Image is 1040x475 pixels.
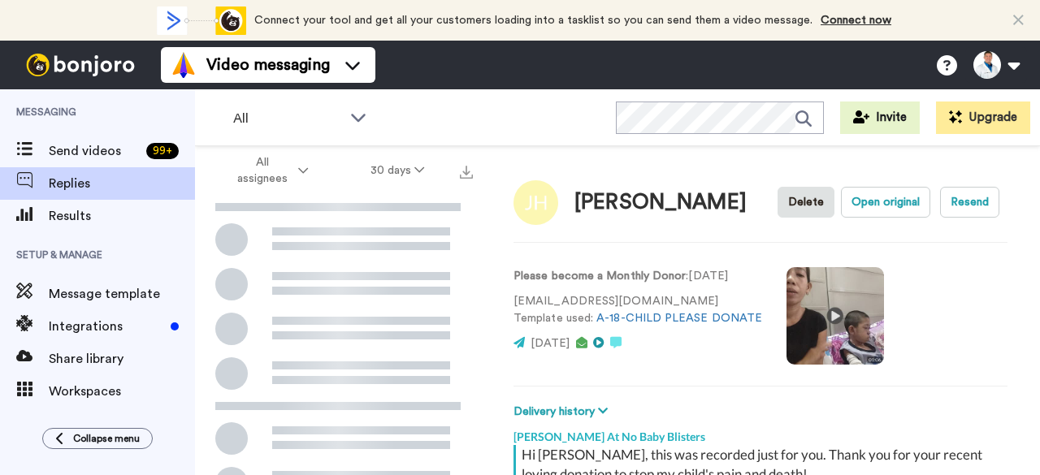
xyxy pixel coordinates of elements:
span: Collapse menu [73,432,140,445]
button: Open original [841,187,930,218]
button: Invite [840,101,920,134]
div: 99 + [146,143,179,159]
span: Share library [49,349,195,369]
img: Image of Jose Hernandez [513,180,558,225]
img: vm-color.svg [171,52,197,78]
button: Delivery history [513,403,613,421]
div: [PERSON_NAME] At No Baby Blisters [513,421,1007,445]
p: [EMAIL_ADDRESS][DOMAIN_NAME] Template used: [513,293,762,327]
button: Export all results that match these filters now. [455,158,478,183]
strong: Please become a Monthly Donor [513,270,686,282]
span: Message template [49,284,195,304]
button: 30 days [340,156,456,185]
span: Replies [49,174,195,193]
button: Collapse menu [42,428,153,449]
button: Upgrade [936,101,1030,134]
span: Send videos [49,141,140,161]
span: Results [49,206,195,226]
span: All assignees [229,154,295,187]
span: Integrations [49,317,164,336]
a: Connect now [821,15,891,26]
div: animation [157,6,246,35]
p: : [DATE] [513,268,762,285]
a: A-18-CHILD PLEASE DONATE [596,313,762,324]
span: Workspaces [49,382,195,401]
span: [DATE] [531,338,570,349]
div: [PERSON_NAME] [574,191,747,214]
button: All assignees [198,148,340,193]
img: export.svg [460,166,473,179]
button: Delete [778,187,834,218]
span: Video messaging [206,54,330,76]
span: All [233,109,342,128]
button: Resend [940,187,999,218]
span: Connect your tool and get all your customers loading into a tasklist so you can send them a video... [254,15,812,26]
img: bj-logo-header-white.svg [19,54,141,76]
